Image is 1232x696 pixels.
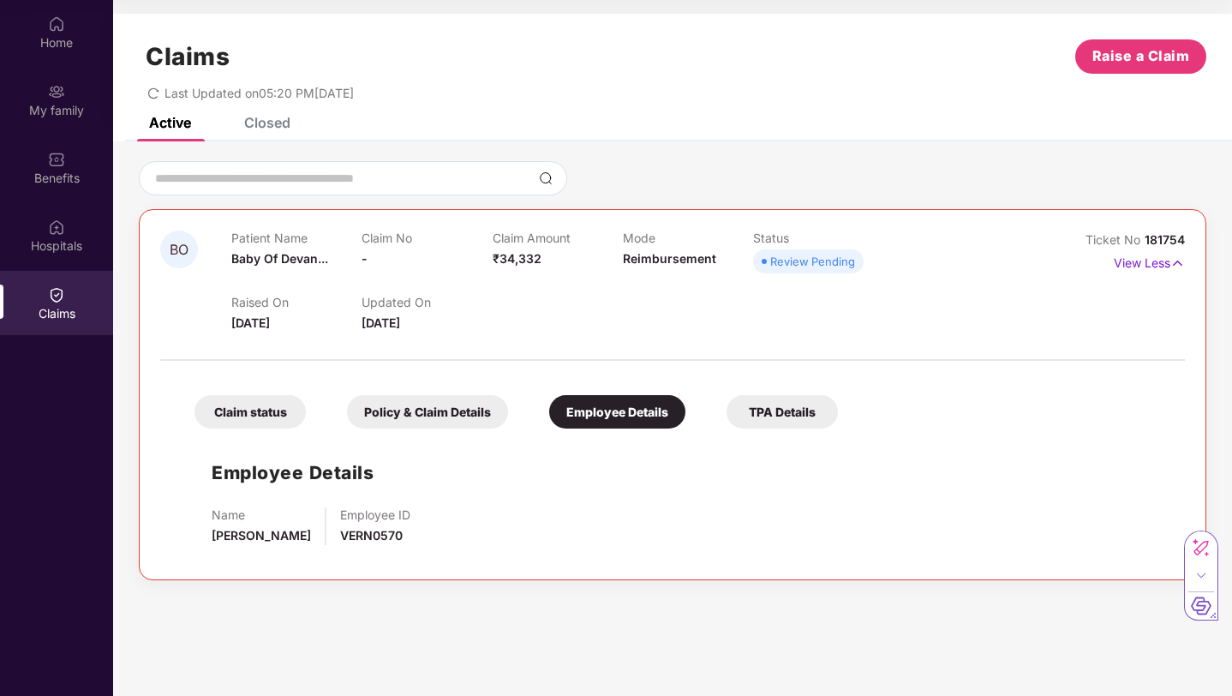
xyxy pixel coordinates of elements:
[164,86,354,100] span: Last Updated on 05:20 PM[DATE]
[539,171,553,185] img: svg+xml;base64,PHN2ZyBpZD0iU2VhcmNoLTMyeDMyIiB4bWxucz0iaHR0cDovL3d3dy53My5vcmcvMjAwMC9zdmciIHdpZH...
[212,507,311,522] p: Name
[1114,249,1185,273] p: View Less
[212,528,311,543] span: [PERSON_NAME]
[212,459,374,487] h1: Employee Details
[146,42,230,71] h1: Claims
[727,395,838,429] div: TPA Details
[623,251,716,266] span: Reimbursement
[362,231,492,245] p: Claim No
[231,295,362,309] p: Raised On
[340,507,410,522] p: Employee ID
[194,395,306,429] div: Claim status
[1170,254,1185,273] img: svg+xml;base64,PHN2ZyB4bWxucz0iaHR0cDovL3d3dy53My5vcmcvMjAwMC9zdmciIHdpZHRoPSIxNyIgaGVpZ2h0PSIxNy...
[753,231,883,245] p: Status
[48,286,65,303] img: svg+xml;base64,PHN2ZyBpZD0iQ2xhaW0iIHhtbG5zPSJodHRwOi8vd3d3LnczLm9yZy8yMDAwL3N2ZyIgd2lkdGg9IjIwIi...
[340,528,403,543] span: VERN0570
[149,114,191,131] div: Active
[362,315,400,330] span: [DATE]
[1075,39,1206,74] button: Raise a Claim
[48,15,65,33] img: svg+xml;base64,PHN2ZyBpZD0iSG9tZSIgeG1sbnM9Imh0dHA6Ly93d3cudzMub3JnLzIwMDAvc3ZnIiB3aWR0aD0iMjAiIG...
[362,251,368,266] span: -
[623,231,753,245] p: Mode
[549,395,685,429] div: Employee Details
[362,295,492,309] p: Updated On
[231,231,362,245] p: Patient Name
[1145,232,1185,247] span: 181754
[147,86,159,100] span: redo
[493,231,623,245] p: Claim Amount
[231,251,328,266] span: Baby Of Devan...
[231,315,270,330] span: [DATE]
[170,243,188,257] span: BO
[1085,232,1145,247] span: Ticket No
[1092,45,1190,67] span: Raise a Claim
[244,114,290,131] div: Closed
[493,251,541,266] span: ₹34,332
[347,395,508,429] div: Policy & Claim Details
[48,83,65,100] img: svg+xml;base64,PHN2ZyB3aWR0aD0iMjAiIGhlaWdodD0iMjAiIHZpZXdCb3g9IjAgMCAyMCAyMCIgZmlsbD0ibm9uZSIgeG...
[770,253,855,270] div: Review Pending
[48,151,65,168] img: svg+xml;base64,PHN2ZyBpZD0iQmVuZWZpdHMiIHhtbG5zPSJodHRwOi8vd3d3LnczLm9yZy8yMDAwL3N2ZyIgd2lkdGg9Ij...
[48,219,65,236] img: svg+xml;base64,PHN2ZyBpZD0iSG9zcGl0YWxzIiB4bWxucz0iaHR0cDovL3d3dy53My5vcmcvMjAwMC9zdmciIHdpZHRoPS...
